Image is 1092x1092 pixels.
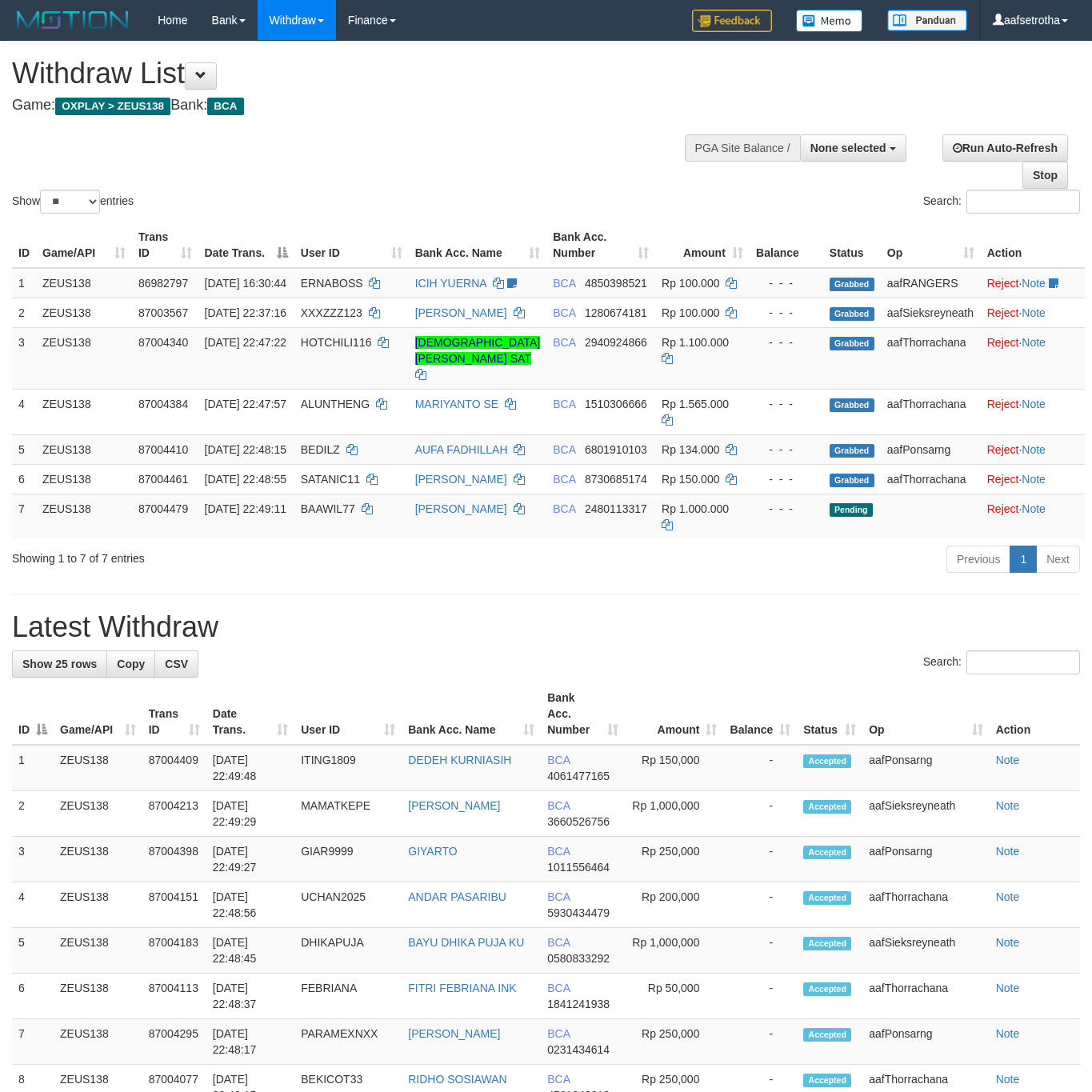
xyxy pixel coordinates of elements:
td: · [981,494,1085,539]
a: [PERSON_NAME] [415,473,507,486]
td: Rp 150,000 [625,745,723,791]
a: [PERSON_NAME] [415,502,507,515]
span: BCA [207,98,243,115]
span: Copy 2940924866 to clipboard [585,336,647,349]
span: Copy 2480113317 to clipboard [585,502,647,515]
td: 4 [12,389,36,434]
th: Game/API: activate to sort column ascending [36,222,132,268]
th: Bank Acc. Name: activate to sort column ascending [409,222,547,268]
td: 87004398 [142,837,206,882]
span: Copy 1011556464 to clipboard [547,861,610,874]
td: 3 [12,837,54,882]
span: 87003567 [138,306,188,319]
th: ID: activate to sort column descending [12,683,54,745]
td: ZEUS138 [54,882,142,928]
th: Date Trans.: activate to sort column ascending [206,683,294,745]
a: Reject [987,473,1019,486]
span: 87004340 [138,336,188,349]
span: BCA [553,277,575,290]
span: Accepted [803,937,851,950]
img: Feedback.jpg [692,10,772,32]
span: BCA [547,890,570,903]
td: DHIKAPUJA [294,928,402,974]
td: aafSieksreyneath [881,298,981,327]
span: [DATE] 22:48:55 [205,473,286,486]
td: 5 [12,434,36,464]
td: Rp 200,000 [625,882,723,928]
td: aafSieksreyneath [862,791,989,837]
a: Note [1022,277,1046,290]
a: Next [1036,546,1080,573]
td: Rp 250,000 [625,837,723,882]
span: Copy 5930434479 to clipboard [547,906,610,919]
td: · [981,327,1085,389]
td: aafPonsarng [862,745,989,791]
td: · [981,389,1085,434]
td: Rp 50,000 [625,974,723,1019]
span: BCA [553,443,575,456]
td: - [723,1019,797,1065]
th: Action [981,222,1085,268]
td: · [981,434,1085,464]
span: Pending [830,503,873,517]
td: aafSieksreyneath [862,928,989,974]
th: Trans ID: activate to sort column ascending [142,683,206,745]
a: Reject [987,277,1019,290]
td: PARAMEXNXX [294,1019,402,1065]
td: aafRANGERS [881,268,981,298]
span: Accepted [803,1074,851,1087]
td: ZEUS138 [36,327,132,389]
span: Copy 4061477165 to clipboard [547,770,610,782]
div: PGA Site Balance / [685,134,800,162]
span: Copy 1280674181 to clipboard [585,306,647,319]
th: Op: activate to sort column ascending [862,683,989,745]
a: Reject [987,336,1019,349]
th: Bank Acc. Number: activate to sort column ascending [541,683,625,745]
th: Balance: activate to sort column ascending [723,683,797,745]
span: BCA [547,1027,570,1040]
h1: Withdraw List [12,58,712,90]
span: Copy 0580833292 to clipboard [547,952,610,965]
label: Search: [923,650,1080,674]
a: Reject [987,306,1019,319]
input: Search: [966,650,1080,674]
span: HOTCHILI116 [301,336,372,349]
td: ZEUS138 [54,928,142,974]
td: ZEUS138 [54,791,142,837]
a: [PERSON_NAME] [408,1027,500,1040]
button: None selected [800,134,906,162]
td: · [981,298,1085,327]
a: Note [1022,443,1046,456]
td: - [723,928,797,974]
th: Bank Acc. Name: activate to sort column ascending [402,683,541,745]
a: GIYARTO [408,845,457,858]
span: BCA [547,936,570,949]
span: Accepted [803,846,851,859]
a: Note [1022,398,1046,410]
span: Copy 3660526756 to clipboard [547,815,610,828]
span: BCA [553,473,575,486]
span: 87004410 [138,443,188,456]
a: Reject [987,398,1019,410]
th: User ID: activate to sort column ascending [294,683,402,745]
span: [DATE] 22:49:11 [205,502,286,515]
td: 87004295 [142,1019,206,1065]
span: 87004461 [138,473,188,486]
span: BCA [553,502,575,515]
span: BCA [547,845,570,858]
td: - [723,882,797,928]
div: - - - [756,334,817,350]
div: - - - [756,442,817,458]
span: Rp 1.565.000 [662,398,729,410]
td: 2 [12,791,54,837]
th: Trans ID: activate to sort column ascending [132,222,198,268]
td: aafThorrachana [881,389,981,434]
input: Search: [966,190,1080,214]
a: FITRI FEBRIANA INK [408,982,516,994]
div: - - - [756,501,817,517]
span: BCA [547,982,570,994]
span: [DATE] 22:48:15 [205,443,286,456]
span: [DATE] 22:47:57 [205,398,286,410]
span: BCA [553,306,575,319]
span: Rp 134.000 [662,443,719,456]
